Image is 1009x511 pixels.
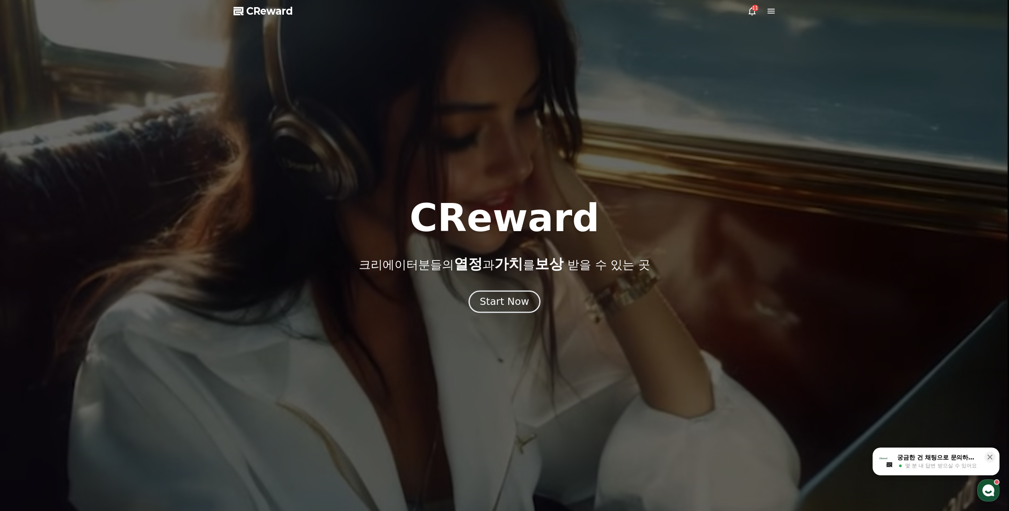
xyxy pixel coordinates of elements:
[2,251,52,271] a: 홈
[752,5,758,11] div: 11
[480,295,529,308] div: Start Now
[470,299,539,306] a: Start Now
[123,263,132,270] span: 설정
[469,290,540,313] button: Start Now
[535,256,563,272] span: 보상
[246,5,293,17] span: CReward
[410,199,599,237] h1: CReward
[52,251,102,271] a: 대화
[359,256,650,272] p: 크리에이터분들의 과 를 받을 수 있는 곳
[494,256,523,272] span: 가치
[234,5,293,17] a: CReward
[73,264,82,270] span: 대화
[747,6,757,16] a: 11
[25,263,30,270] span: 홈
[454,256,482,272] span: 열정
[102,251,152,271] a: 설정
